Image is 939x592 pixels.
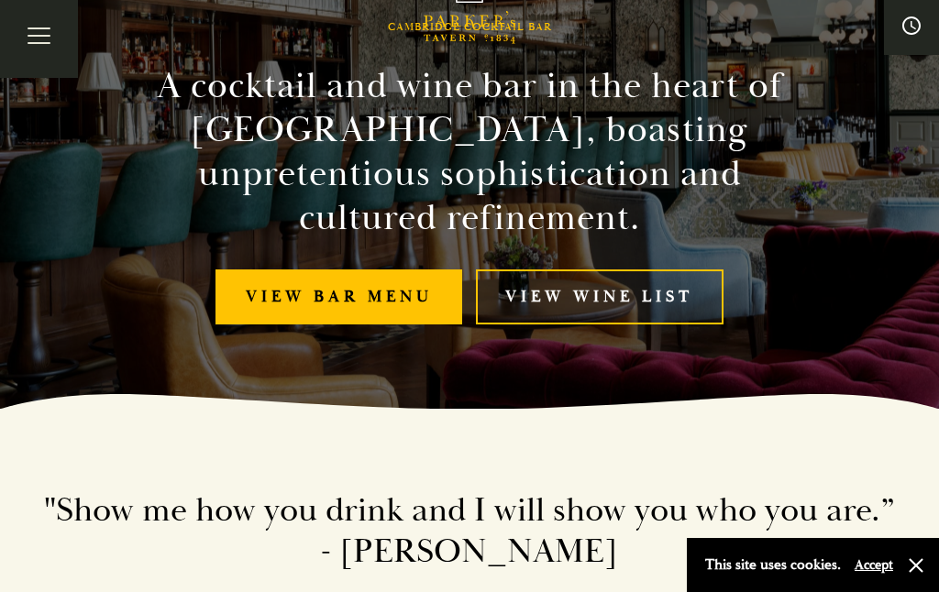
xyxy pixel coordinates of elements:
a: View Wine List [476,269,724,325]
a: View bar menu [215,269,462,325]
h1: Cambridge Cocktail Bar [388,21,552,34]
h2: A cocktail and wine bar in the heart of [GEOGRAPHIC_DATA], boasting unpretentious sophistication ... [125,64,814,240]
p: This site uses cookies. [705,552,841,578]
button: Close and accept [907,556,925,575]
h2: "Show me how you drink and I will show you who you are.” - [PERSON_NAME] [39,490,900,573]
button: Accept [855,556,893,574]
